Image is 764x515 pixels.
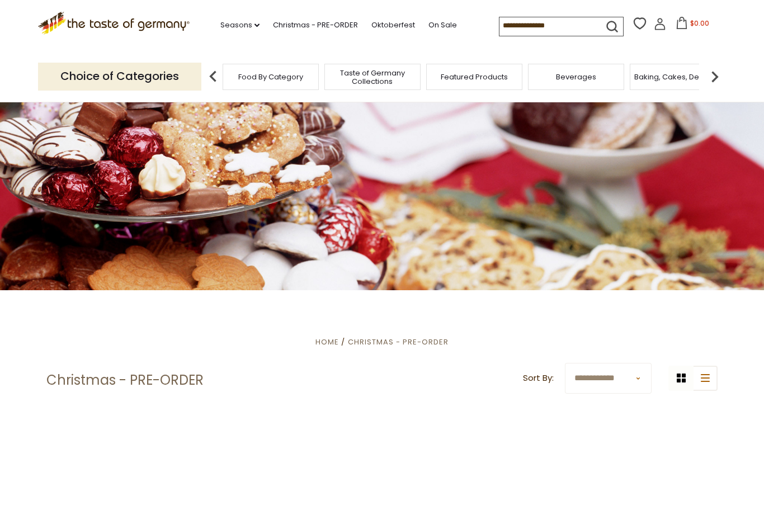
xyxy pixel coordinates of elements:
a: Baking, Cakes, Desserts [634,73,721,81]
a: Seasons [220,19,260,31]
span: $0.00 [690,18,709,28]
button: $0.00 [668,17,716,34]
a: Food By Category [238,73,303,81]
label: Sort By: [523,371,554,385]
img: next arrow [704,65,726,88]
h1: Christmas - PRE-ORDER [46,372,204,389]
a: On Sale [428,19,457,31]
a: Oktoberfest [371,19,415,31]
a: Christmas - PRE-ORDER [348,337,449,347]
a: Beverages [556,73,596,81]
a: Christmas - PRE-ORDER [273,19,358,31]
img: previous arrow [202,65,224,88]
a: Featured Products [441,73,508,81]
p: Choice of Categories [38,63,201,90]
a: Home [315,337,339,347]
a: Taste of Germany Collections [328,69,417,86]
